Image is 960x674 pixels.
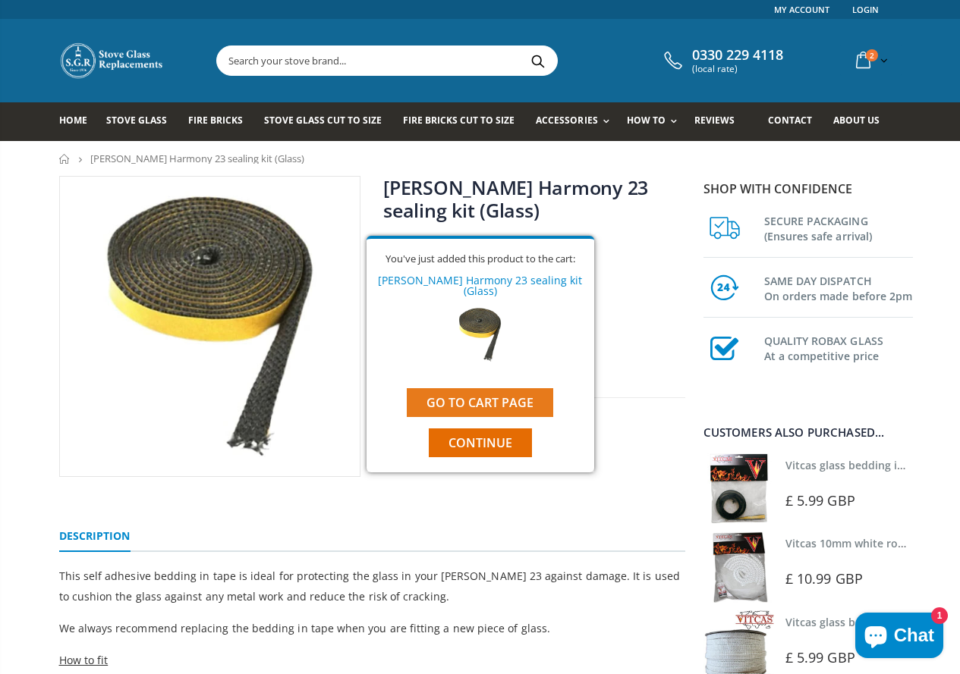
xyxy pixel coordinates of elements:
[449,434,512,451] span: Continue
[106,102,178,141] a: Stove Glass
[59,653,109,667] span: How to fit
[59,102,99,141] a: Home
[692,64,783,74] span: (local rate)
[60,177,360,477] img: Nestor_Martin_Harmony_23_sealing_kit_Glass_800x_crop_center.webp
[768,114,812,127] span: Contact
[703,531,774,602] img: Vitcas white rope, glue and gloves kit 10mm
[59,42,165,80] img: Stove Glass Replacement
[703,180,913,198] p: Shop with confidence
[59,566,685,607] p: This self adhesive bedding in tape is ideal for protecting the glass in your [PERSON_NAME] 23 aga...
[627,102,685,141] a: How To
[383,174,648,223] a: [PERSON_NAME] Harmony 23 sealing kit (Glass)
[785,491,855,509] span: £ 5.99 GBP
[694,102,746,141] a: Reviews
[407,388,553,417] a: Go to cart page
[378,273,582,298] a: [PERSON_NAME] Harmony 23 sealing kit (Glass)
[403,102,526,141] a: Fire Bricks Cut To Size
[833,102,891,141] a: About us
[536,102,616,141] a: Accessories
[90,152,304,165] span: [PERSON_NAME] Harmony 23 sealing kit (Glass)
[692,47,783,64] span: 0330 229 4118
[59,522,131,552] a: Description
[627,114,666,127] span: How To
[264,114,382,127] span: Stove Glass Cut To Size
[521,46,556,75] button: Search
[429,428,532,457] button: Continue
[703,427,913,438] div: Customers also purchased...
[106,114,167,127] span: Stove Glass
[378,254,583,264] div: You've just added this product to the cart:
[768,102,823,141] a: Contact
[850,45,891,75] a: 2
[694,114,735,127] span: Reviews
[833,114,880,127] span: About us
[217,46,727,75] input: Search your stove brand...
[188,102,254,141] a: Fire Bricks
[764,271,913,304] h3: SAME DAY DISPATCH On orders made before 2pm
[264,102,393,141] a: Stove Glass Cut To Size
[764,211,913,244] h3: SECURE PACKAGING (Ensures safe arrival)
[764,331,913,364] h3: QUALITY ROBAX GLASS At a competitive price
[449,304,511,365] img: Nestor Martin Harmony 23 sealing kit (Glass)
[188,114,243,127] span: Fire Bricks
[536,114,597,127] span: Accessories
[866,49,878,61] span: 2
[785,569,863,588] span: £ 10.99 GBP
[851,613,948,662] inbox-online-store-chat: Shopify online store chat
[59,618,685,638] p: We always recommend replacing the bedding in tape when you are fitting a new piece of glass.
[785,648,855,666] span: £ 5.99 GBP
[59,114,87,127] span: Home
[403,114,515,127] span: Fire Bricks Cut To Size
[703,453,774,524] img: Vitcas stove glass bedding in tape
[59,154,71,164] a: Home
